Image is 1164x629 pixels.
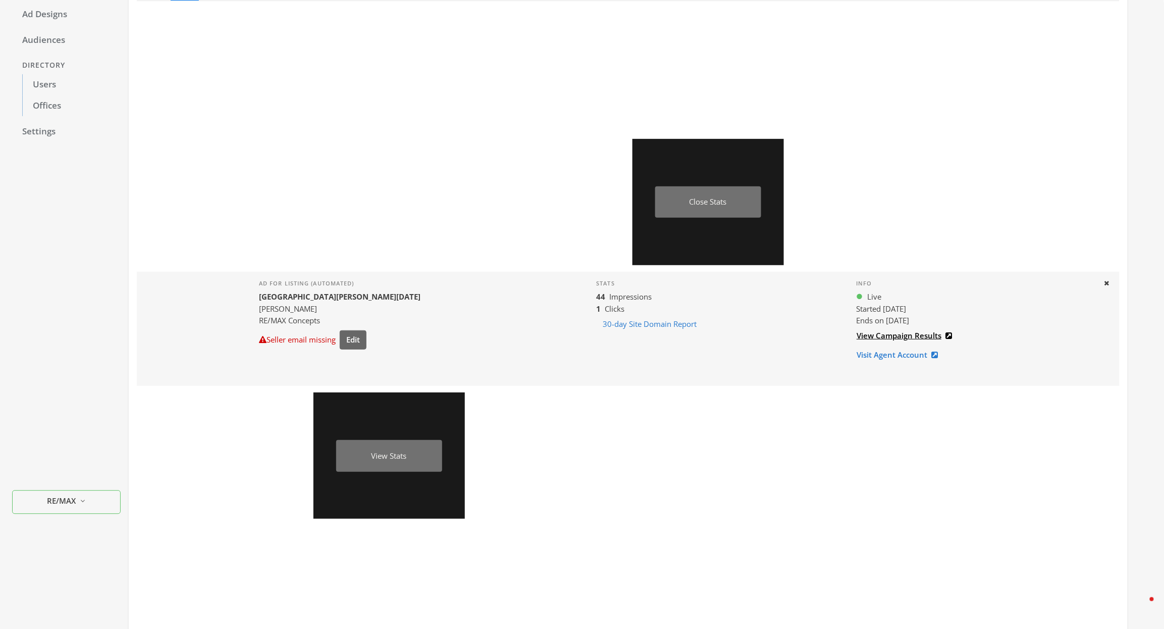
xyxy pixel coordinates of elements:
button: Edit [340,330,366,349]
b: [GEOGRAPHIC_DATA][PERSON_NAME][DATE] [259,292,420,302]
b: 44 [597,292,606,302]
button: View Stats [313,393,465,519]
h4: Stats [597,280,840,287]
span: Live [867,291,881,303]
a: Users [22,74,121,95]
span: Clicks [605,304,625,314]
span: Ends on [DATE] [856,315,909,325]
h4: Info [856,280,1095,287]
a: Settings [12,121,121,142]
div: RE/MAX Concepts [259,315,420,326]
span: RE/MAX [47,496,76,507]
div: Directory [12,56,121,75]
div: Close Stats [655,186,761,218]
div: Seller email missing [259,334,336,346]
a: View Campaign Results [856,326,959,345]
div: View Stats [336,440,442,472]
b: 1 [597,304,601,314]
div: Started [DATE] [856,303,1095,315]
a: Visit Agent Account [856,346,944,364]
button: 30-day Site Domain Report [597,315,704,333]
iframe: Intercom live chat [1130,595,1154,619]
button: RE/MAX [12,491,121,514]
button: Close Stats [632,139,784,265]
a: Offices [22,95,121,117]
h4: Ad for listing (automated) [259,280,420,287]
a: Ad Designs [12,4,121,25]
a: Audiences [12,30,121,51]
span: Impressions [610,292,652,302]
div: [PERSON_NAME] [259,303,420,315]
